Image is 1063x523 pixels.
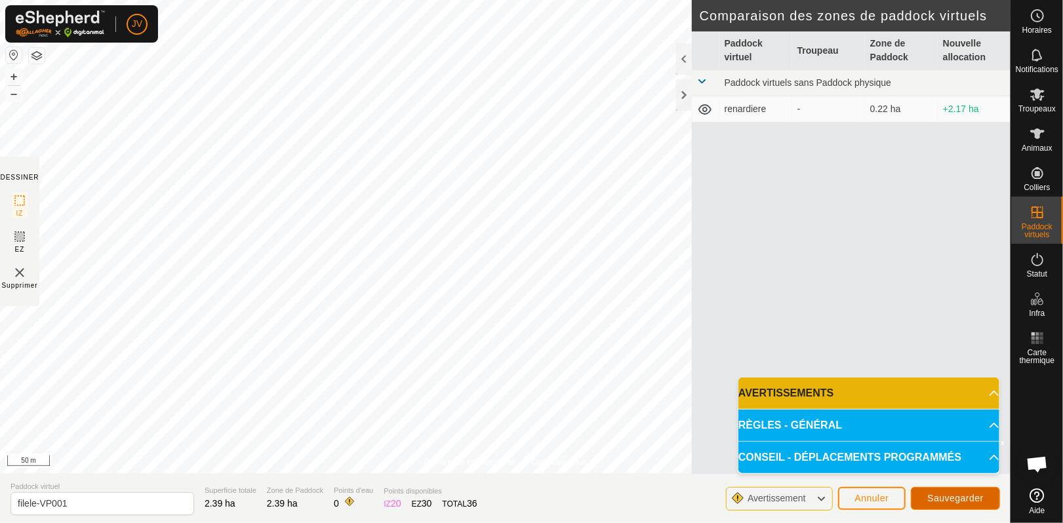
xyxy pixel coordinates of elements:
span: Paddock virtuels [1014,223,1060,239]
div: - [797,102,860,116]
span: 30 [422,498,432,509]
span: Points d'eau [334,485,373,496]
th: Troupeau [792,31,865,70]
span: Notifications [1016,66,1058,73]
span: Horaires [1022,26,1052,34]
span: Statut [1027,270,1047,278]
span: 2.39 ha [205,498,235,509]
div: TOTAL [443,497,477,511]
img: Logo Gallagher [16,10,105,37]
span: EZ [15,244,25,254]
span: RÈGLES - GÉNÉRAL [738,417,842,433]
span: Supprimer [1,281,37,290]
th: Zone de Paddock [865,31,938,70]
button: Sauvegarder [911,487,1000,510]
p-accordion-header: CONSEIL - DÉPLACEMENTS PROGRAMMÉS [738,442,999,473]
span: 36 [467,498,477,509]
span: Superficie totale [205,485,256,496]
button: Couches de carte [29,48,45,64]
th: Nouvelle allocation [938,31,1011,70]
span: CONSEIL - DÉPLACEMENTS PROGRAMMÉS [738,450,961,465]
button: + [6,69,22,85]
span: Carte thermique [1014,349,1060,364]
span: Animaux [1022,144,1053,152]
img: Paddock virtuel [12,265,28,281]
span: Avertissement [748,493,805,503]
td: 0.22 ha [865,96,938,123]
td: renardiere [719,96,792,123]
span: Troupeaux [1018,105,1056,113]
button: Réinitialiser la carte [6,47,22,63]
span: 0 [334,498,339,509]
span: 2.39 ha [267,498,298,509]
p-accordion-header: RÈGLES - GÉNÉRAL [738,410,999,441]
span: Paddock virtuels sans Paddock physique [725,77,891,88]
span: Infra [1029,309,1045,317]
button: – [6,86,22,102]
span: Aide [1029,507,1045,514]
span: Points disponibles [384,486,477,497]
h2: Comparaison des zones de paddock virtuels [700,8,1011,24]
span: IZ [16,208,24,218]
span: Colliers [1024,184,1050,191]
span: Sauvegarder [927,493,984,503]
span: AVERTISSEMENTS [738,385,834,401]
td: +2.17 ha [938,96,1011,123]
div: EZ [412,497,432,511]
a: Politique de confidentialité [424,456,515,468]
div: IZ [384,497,401,511]
a: Aide [1011,483,1063,520]
span: Zone de Paddock [267,485,323,496]
p-accordion-header: AVERTISSEMENTS [738,378,999,409]
th: Paddock virtuel [719,31,792,70]
button: Annuler [838,487,906,510]
span: Annuler [855,493,889,503]
div: Ouvrir le chat [1018,444,1057,484]
a: Contactez-nous [531,456,586,468]
span: JV [132,17,142,31]
span: 20 [391,498,401,509]
span: Paddock virtuel [10,481,194,492]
